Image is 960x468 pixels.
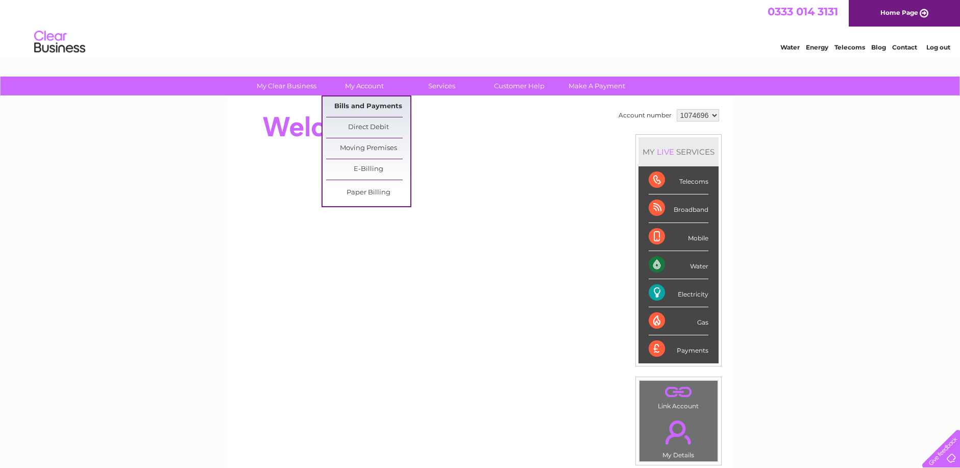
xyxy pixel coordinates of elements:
[806,43,828,51] a: Energy
[926,43,950,51] a: Log out
[649,251,708,279] div: Water
[34,27,86,58] img: logo.png
[239,6,722,50] div: Clear Business is a trading name of Verastar Limited (registered in [GEOGRAPHIC_DATA] No. 3667643...
[400,77,484,95] a: Services
[642,414,715,450] a: .
[477,77,561,95] a: Customer Help
[326,117,410,138] a: Direct Debit
[326,159,410,180] a: E-Billing
[649,279,708,307] div: Electricity
[780,43,800,51] a: Water
[871,43,886,51] a: Blog
[649,194,708,223] div: Broadband
[639,412,718,462] td: My Details
[649,335,708,363] div: Payments
[326,96,410,117] a: Bills and Payments
[768,5,838,18] a: 0333 014 3131
[244,77,329,95] a: My Clear Business
[649,223,708,251] div: Mobile
[649,166,708,194] div: Telecoms
[638,137,719,166] div: MY SERVICES
[649,307,708,335] div: Gas
[892,43,917,51] a: Contact
[326,183,410,203] a: Paper Billing
[326,138,410,159] a: Moving Premises
[322,77,406,95] a: My Account
[639,380,718,412] td: Link Account
[834,43,865,51] a: Telecoms
[616,107,674,124] td: Account number
[555,77,639,95] a: Make A Payment
[642,383,715,401] a: .
[655,147,676,157] div: LIVE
